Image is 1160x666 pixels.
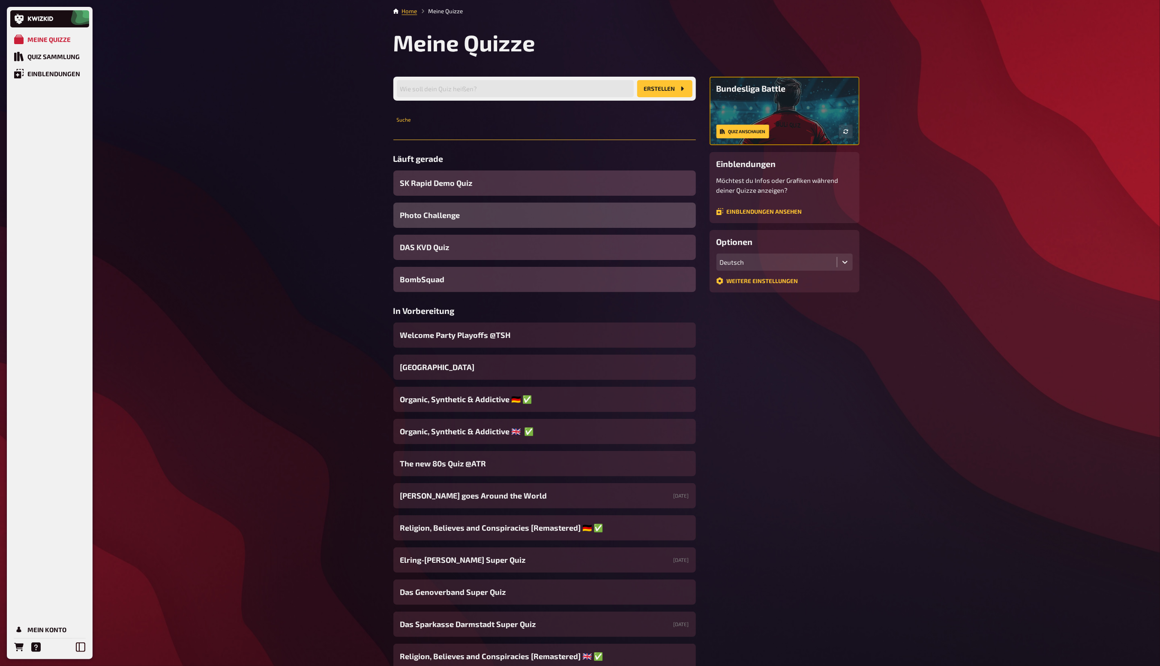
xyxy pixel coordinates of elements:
div: Mein Konto [27,626,66,633]
span: Elring-[PERSON_NAME] Super Quiz [400,554,526,566]
a: SK Rapid Demo Quiz [393,170,696,196]
div: Deutsch [720,258,833,266]
a: Organic, Synthetic & Addictive ​🇩🇪 ​✅ ​ [393,387,696,412]
h3: In Vorbereitung [393,306,696,316]
a: Weitere Einstellungen [716,278,798,284]
span: Organic, Synthetic & Addictive ​🇬🇧 ​​ ​✅ [400,426,534,437]
a: Welcome Party Playoffs @TSH [393,323,696,348]
span: The new 80s Quiz @ATR [400,458,486,469]
span: Religion, Believes and Conspiracies [Remastered] ​🇬🇧 ​✅ [400,651,603,662]
h3: Einblendungen [716,159,853,169]
a: Organic, Synthetic & Addictive ​🇬🇧 ​​ ​✅ [393,419,696,444]
span: DAS KVD Quiz [400,242,450,253]
h3: Optionen [716,237,853,247]
span: SK Rapid Demo Quiz [400,177,473,189]
a: DAS KVD Quiz [393,235,696,260]
h3: Bundesliga Battle [716,84,853,93]
div: Meine Quizze [27,36,71,43]
span: BombSquad [400,274,445,285]
a: Elring-[PERSON_NAME] Super Quiz[DATE] [393,547,696,573]
li: Meine Quizze [417,7,463,15]
p: Möchtest du Infos oder Grafiken während deiner Quizze anzeigen? [716,176,853,195]
small: [DATE] [674,492,689,499]
span: [PERSON_NAME] goes Around the World [400,490,547,502]
a: Hilfe [27,639,45,656]
div: Quiz Sammlung [27,53,80,60]
span: Organic, Synthetic & Addictive ​🇩🇪 ​✅ ​ [400,394,534,405]
a: Das Sparkasse Darmstadt Super Quiz[DATE] [393,612,696,637]
a: Einblendungen [10,65,89,82]
h1: Meine Quizze [393,29,860,56]
a: Das Genoverband Super Quiz [393,579,696,605]
input: Suche [393,123,696,140]
span: Das Sparkasse Darmstadt Super Quiz [400,618,536,630]
small: [DATE] [674,621,689,628]
a: [PERSON_NAME] goes Around the World[DATE] [393,483,696,508]
span: [GEOGRAPHIC_DATA] [400,361,475,373]
a: Home [402,8,417,15]
a: Einblendungen ansehen [716,208,802,215]
span: Religion, Believes and Conspiracies [Remastered] ​🇩🇪 ​✅ [400,522,603,534]
span: Photo Challenge [400,209,460,221]
div: Einblendungen [27,70,80,78]
a: [GEOGRAPHIC_DATA] [393,355,696,380]
span: Das Genoverband Super Quiz [400,586,506,598]
span: Welcome Party Playoffs @TSH [400,329,511,341]
a: The new 80s Quiz @ATR [393,451,696,476]
a: Quiz Sammlung [10,48,89,65]
input: Wie soll dein Quiz heißen? [397,80,634,97]
a: Photo Challenge [393,203,696,228]
h3: Läuft gerade [393,154,696,164]
a: Religion, Believes and Conspiracies [Remastered] ​🇩🇪 ​✅ [393,515,696,541]
a: Mein Konto [10,621,89,638]
a: Bestellungen [10,639,27,656]
li: Home [402,7,417,15]
a: Quiz anschauen [716,125,769,138]
small: [DATE] [674,556,689,564]
a: Meine Quizze [10,31,89,48]
button: Erstellen [637,80,692,97]
a: BombSquad [393,267,696,292]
